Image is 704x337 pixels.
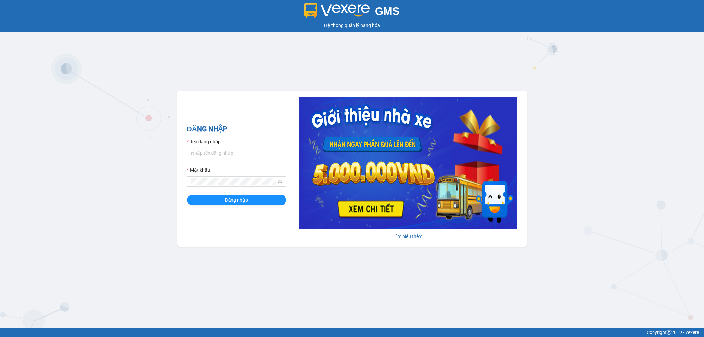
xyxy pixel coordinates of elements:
[299,233,517,240] div: Tìm hiểu thêm
[187,148,286,158] input: Tên đăng nhập
[2,22,702,29] div: Hệ thống quản lý hàng hóa
[278,179,282,184] span: eye-invisible
[667,330,671,335] span: copyright
[187,124,286,135] h2: ĐĂNG NHẬP
[375,5,400,17] span: GMS
[187,138,221,145] label: Tên đăng nhập
[5,329,699,336] div: Copyright 2019 - Vexere
[225,196,248,204] span: Đăng nhập
[304,3,370,18] img: logo 2
[304,10,400,15] a: GMS
[187,195,286,205] button: Đăng nhập
[299,97,517,229] img: banner-0
[187,166,210,174] label: Mật khẩu
[191,178,276,185] input: Mật khẩu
